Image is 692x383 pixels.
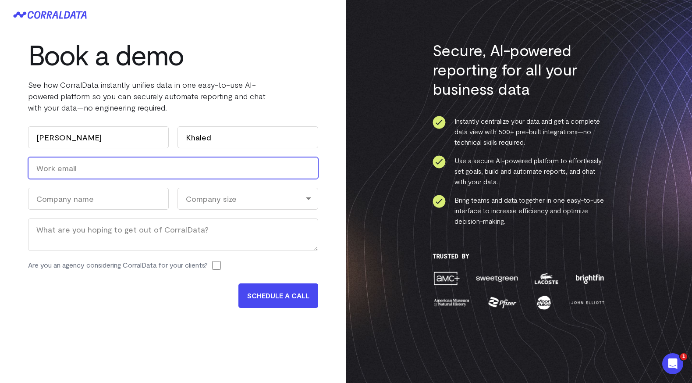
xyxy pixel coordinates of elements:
h3: Secure, AI-powered reporting for all your business data [433,40,606,98]
span: 1 [680,353,687,360]
input: Last name [177,126,318,148]
input: Work email [28,157,318,179]
input: Company name [28,188,169,210]
label: Are you an agency considering CorralData for your clients? [28,260,208,270]
iframe: Intercom live chat [662,353,683,374]
li: Use a secure AI-powered platform to effortlessly set goals, build and automate reports, and chat ... [433,155,606,187]
div: Company size [177,188,318,210]
li: Bring teams and data together in one easy-to-use interface to increase efficiency and optimize de... [433,195,606,226]
input: SCHEDULE A CALL [238,283,318,308]
h1: Book a demo [28,39,291,70]
p: See how CorralData instantly unifies data in one easy-to-use AI-powered platform so you can secur... [28,79,291,113]
h3: Trusted By [433,253,606,260]
input: First name [28,126,169,148]
li: Instantly centralize your data and get a complete data view with 500+ pre-built integrations—no t... [433,116,606,147]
